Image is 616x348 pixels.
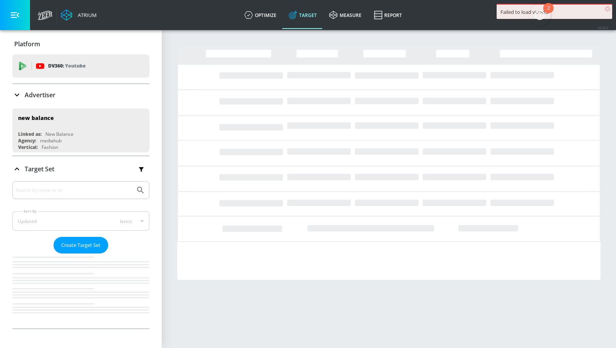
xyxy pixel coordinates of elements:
[12,33,149,55] div: Platform
[120,218,132,225] span: latest
[40,137,62,144] div: mediahub
[323,1,368,29] a: measure
[368,1,408,29] a: Report
[22,209,38,214] label: Sort By
[283,1,323,29] a: Target
[12,156,149,182] div: Target Set
[15,185,132,195] input: Search by name or Id
[12,181,149,328] div: Target Set
[48,62,85,70] p: DV360:
[25,165,54,173] p: Target Set
[12,84,149,106] div: Advertiser
[500,8,608,15] div: Failed to load videos.
[238,1,283,29] a: optimize
[45,131,74,137] div: New Balance
[54,237,108,253] button: Create Target Set
[12,54,149,78] div: DV360: Youtube
[18,114,54,122] div: new balance
[12,108,149,152] div: new balanceLinked as:New BalanceAgency:mediahubVertical:Fashion
[605,6,610,12] span: ×
[61,241,100,250] span: Create Target Set
[18,218,37,225] div: Updated
[12,253,149,328] nav: list of Target Set
[14,40,40,48] p: Platform
[598,25,608,30] span: v 4.32.0
[42,144,58,150] div: Fashion
[529,4,551,25] button: Open Resource Center, 2 new notifications
[25,91,55,99] p: Advertiser
[18,131,42,137] div: Linked as:
[547,8,550,18] div: 2
[65,62,85,70] p: Youtube
[61,9,97,21] a: Atrium
[18,137,36,144] div: Agency:
[18,144,38,150] div: Vertical:
[75,12,97,19] div: Atrium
